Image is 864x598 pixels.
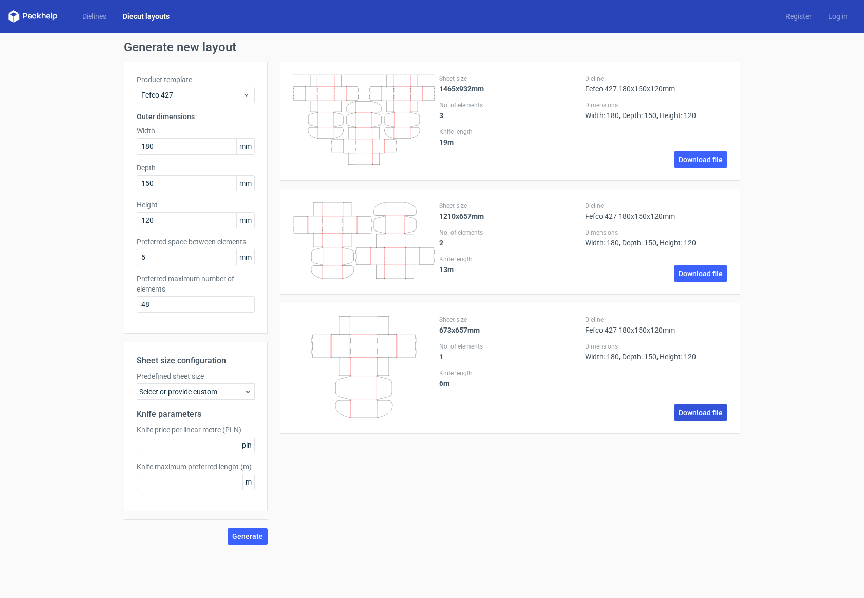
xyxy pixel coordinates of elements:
[137,408,255,420] h2: Knife parameters
[74,11,115,22] a: Dielines
[236,139,254,154] span: mm
[439,101,581,109] label: No. of elements
[137,126,255,136] label: Width
[239,437,254,453] span: pln
[137,274,255,294] label: Preferred maximum number of elements
[232,533,263,540] span: Generate
[439,316,581,324] label: Sheet size
[439,228,581,237] label: No. of elements
[439,255,581,263] label: Knife length
[674,265,727,282] a: Download file
[137,74,255,85] label: Product template
[585,101,727,120] div: Width: 180, Depth: 150, Height: 120
[820,11,856,22] a: Log in
[137,237,255,247] label: Preferred space between elements
[585,202,727,210] label: Dieline
[137,425,255,435] label: Knife price per linear metre (PLN)
[585,228,727,237] label: Dimensions
[674,151,727,168] a: Download file
[674,404,727,421] a: Download file
[124,41,740,53] h1: Generate new layout
[137,355,255,367] h2: Sheet size configuration
[439,74,581,83] label: Sheet size
[439,265,454,274] strong: 13 m
[439,202,581,210] label: Sheet size
[228,528,268,545] button: Generate
[439,212,484,220] strong: 1210x657mm
[137,371,255,381] label: Predefined sheet size
[141,90,242,100] span: Fefco 427
[137,163,255,173] label: Depth
[137,461,255,472] label: Knife maximum preferred lenght (m)
[439,128,581,136] label: Knife length
[137,383,255,400] div: Select or provide custom
[585,342,727,351] label: Dimensions
[585,74,727,83] label: Dieline
[439,111,443,120] strong: 3
[439,379,449,388] strong: 6 m
[137,200,255,210] label: Height
[439,342,581,351] label: No. of elements
[236,213,254,228] span: mm
[585,74,727,93] div: Fefco 427 180x150x120mm
[585,316,727,334] div: Fefco 427 180x150x120mm
[439,369,581,377] label: Knife length
[585,202,727,220] div: Fefco 427 180x150x120mm
[439,138,454,146] strong: 19 m
[439,353,443,361] strong: 1
[137,111,255,122] h3: Outer dimensions
[439,85,484,93] strong: 1465x932mm
[585,342,727,361] div: Width: 180, Depth: 150, Height: 120
[236,249,254,265] span: mm
[242,474,254,490] span: m
[585,228,727,247] div: Width: 180, Depth: 150, Height: 120
[439,239,443,247] strong: 2
[439,326,480,334] strong: 673x657mm
[585,101,727,109] label: Dimensions
[236,176,254,191] span: mm
[585,316,727,324] label: Dieline
[115,11,178,22] a: Diecut layouts
[777,11,820,22] a: Register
